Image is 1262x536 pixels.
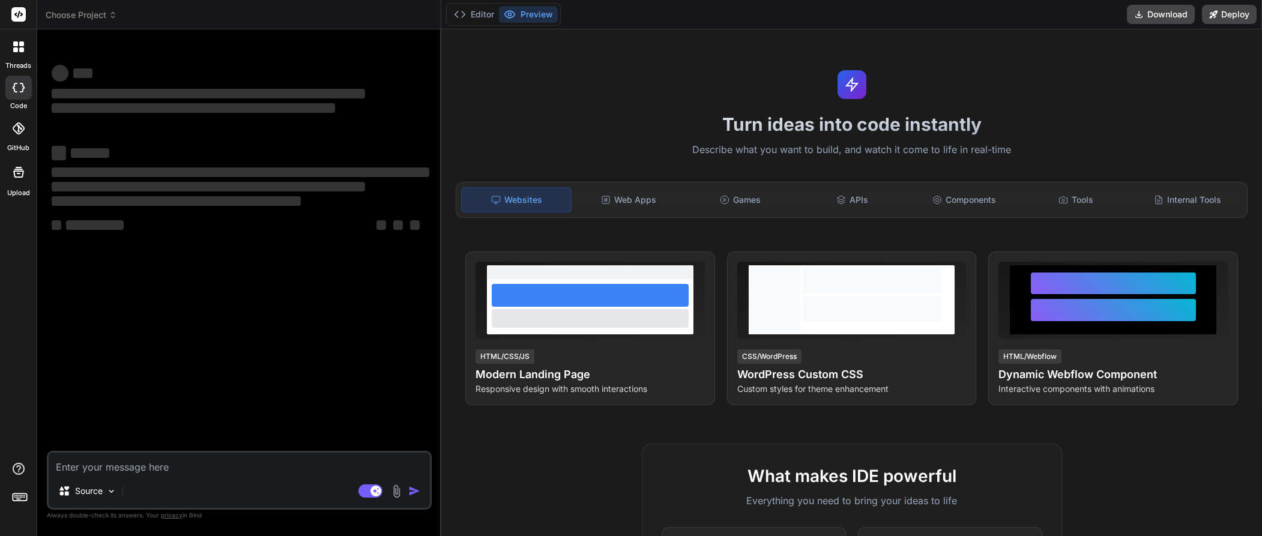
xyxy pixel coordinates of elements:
[998,383,1228,395] p: Interactive components with animations
[10,101,27,111] label: code
[52,65,68,82] span: ‌
[7,188,30,198] label: Upload
[52,167,429,177] span: ‌
[737,349,802,364] div: CSS/WordPress
[52,103,335,113] span: ‌
[73,68,92,78] span: ‌
[52,89,365,98] span: ‌
[461,187,572,212] div: Websites
[376,220,386,230] span: ‌
[75,485,103,497] p: Source
[798,187,907,212] div: APIs
[410,220,420,230] span: ‌
[52,220,61,230] span: ‌
[1202,5,1257,24] button: Deploy
[448,142,1255,158] p: Describe what you want to build, and watch it come to life in real-time
[161,511,183,519] span: privacy
[476,383,705,395] p: Responsive design with smooth interactions
[998,349,1061,364] div: HTML/Webflow
[1133,187,1242,212] div: Internal Tools
[52,146,66,160] span: ‌
[737,366,967,383] h4: WordPress Custom CSS
[408,485,420,497] img: icon
[390,484,403,498] img: attachment
[662,463,1042,489] h2: What makes IDE powerful
[737,383,967,395] p: Custom styles for theme enhancement
[52,182,365,191] span: ‌
[449,6,499,23] button: Editor
[499,6,558,23] button: Preview
[998,366,1228,383] h4: Dynamic Webflow Component
[686,187,795,212] div: Games
[52,196,301,206] span: ‌
[476,366,705,383] h4: Modern Landing Page
[910,187,1019,212] div: Components
[448,113,1255,135] h1: Turn ideas into code instantly
[66,220,124,230] span: ‌
[1127,5,1195,24] button: Download
[7,143,29,153] label: GitHub
[662,493,1042,508] p: Everything you need to bring your ideas to life
[393,220,403,230] span: ‌
[1021,187,1131,212] div: Tools
[574,187,683,212] div: Web Apps
[47,510,432,521] p: Always double-check its answers. Your in Bind
[5,61,31,71] label: threads
[46,9,117,21] span: Choose Project
[71,148,109,158] span: ‌
[476,349,534,364] div: HTML/CSS/JS
[106,486,116,496] img: Pick Models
